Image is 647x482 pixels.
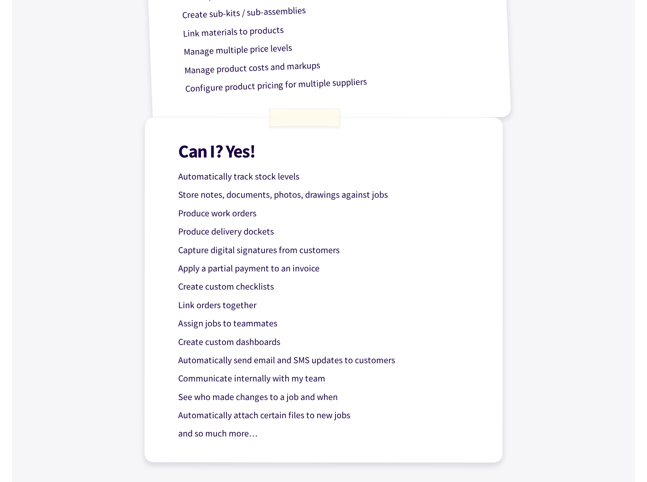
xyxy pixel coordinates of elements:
[185,69,488,96] p: Configure product pricing for multiple suppliers
[183,33,487,60] p: Manage multiple price levels
[178,206,481,221] p: Produce work orders
[178,187,481,202] p: Store notes, documents, photos, drawings against jobs
[178,353,481,368] p: Automatically send email and SMS updates to customers
[178,427,481,441] p: and so much more…
[178,298,481,313] p: Link orders together
[178,371,481,386] p: Communicate internally with my team
[178,261,481,276] p: Apply a partial payment to an invoice
[178,169,481,184] p: Automatically track stock levels
[178,224,481,239] p: Produce delivery dockets
[184,51,487,78] p: Manage product costs and markups
[178,142,481,161] h1: Can I? Yes!
[182,14,486,41] p: Link materials to products
[178,390,481,405] p: See who made changes to a job and when
[178,335,481,350] p: Create custom dashboards
[178,279,481,294] p: Create custom checklists
[178,316,481,331] p: Assign jobs to teammates
[178,408,481,423] p: Automatically attach certain files to new jobs
[520,400,647,482] iframe: Chat Widget
[178,243,481,258] p: Capture digital signatures from customers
